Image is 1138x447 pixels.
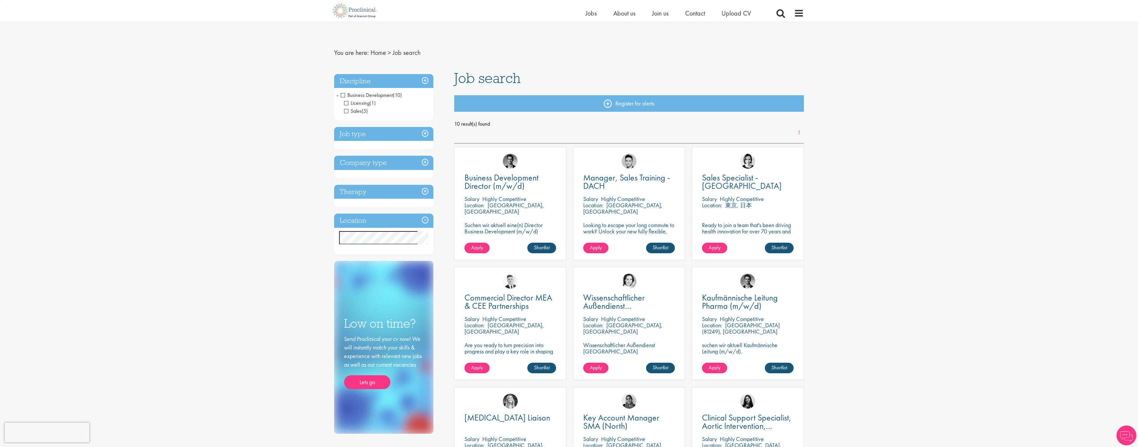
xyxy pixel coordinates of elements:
span: Kaufmännische Leitung Pharma (m/w/d) [702,292,778,311]
a: Apply [702,363,727,373]
span: Location: [702,201,722,209]
a: Upload CV [722,9,751,18]
a: Join us [652,9,669,18]
a: breadcrumb link [371,48,386,57]
img: Chatbot [1116,426,1136,445]
h3: Location [334,214,433,228]
span: Salary [702,315,717,323]
a: Lets go [344,375,390,389]
a: Clinical Support Specialist, Aortic Intervention, Vascular [702,414,794,430]
span: Sales Specialist - [GEOGRAPHIC_DATA] [702,172,782,191]
span: Business Development [341,92,402,99]
p: Highly Competitive [720,315,764,323]
a: Shortlist [646,243,675,253]
a: Apply [464,363,490,373]
p: Highly Competitive [601,435,645,443]
a: Shortlist [527,363,556,373]
p: Highly Competitive [482,315,526,323]
span: (5) [362,107,368,114]
span: Apply [590,244,602,251]
p: Are you ready to turn precision into progress and play a key role in shaping the future of pharma... [464,342,556,361]
span: 10 result(s) found [454,119,804,129]
span: Location: [583,201,603,209]
a: Shortlist [765,363,794,373]
img: Anjali Parbhu [622,394,636,409]
a: Business Development Director (m/w/d) [464,174,556,190]
a: Register for alerts [454,95,804,112]
span: [MEDICAL_DATA] Liaison [464,412,550,423]
a: Manager, Sales Training - DACH [583,174,675,190]
a: Contact [685,9,705,18]
a: Wissenschaftlicher Außendienst [GEOGRAPHIC_DATA] [583,294,675,310]
iframe: reCAPTCHA [5,423,89,442]
span: Location: [464,201,485,209]
p: [GEOGRAPHIC_DATA], [GEOGRAPHIC_DATA] [464,201,544,215]
p: Highly Competitive [720,435,764,443]
span: Location: [702,321,722,329]
p: [GEOGRAPHIC_DATA], [GEOGRAPHIC_DATA] [583,201,663,215]
p: [GEOGRAPHIC_DATA] (81249), [GEOGRAPHIC_DATA] [702,321,780,335]
span: Key Account Manager SMA (North) [583,412,659,431]
a: [MEDICAL_DATA] Liaison [464,414,556,422]
span: Apply [709,244,721,251]
span: Salary [464,195,479,203]
img: Nicolas Daniel [503,274,518,289]
span: Salary [583,435,598,443]
a: Apply [464,243,490,253]
span: Salary [583,195,598,203]
span: Location: [464,321,485,329]
span: Licensing [344,100,376,106]
span: Wissenschaftlicher Außendienst [GEOGRAPHIC_DATA] [583,292,663,320]
span: Job search [454,69,521,87]
p: Highly Competitive [601,315,645,323]
span: Apply [471,244,483,251]
img: Indre Stankeviciute [740,394,755,409]
a: Key Account Manager SMA (North) [583,414,675,430]
p: Highly Competitive [482,435,526,443]
span: Sales [344,107,368,114]
img: Max Slevogt [503,154,518,169]
p: 東京, 日本 [725,201,752,209]
a: Shortlist [646,363,675,373]
span: Salary [702,435,717,443]
span: Salary [464,435,479,443]
a: 1 [794,129,804,137]
a: Jobs [586,9,597,18]
span: Business Development Director (m/w/d) [464,172,539,191]
img: Greta Prestel [622,274,636,289]
span: Salary [702,195,717,203]
p: Ready to join a team that's been driving health innovation for over 70 years and build a career y... [702,222,794,247]
span: Business Development [341,92,393,99]
a: Sales Specialist - [GEOGRAPHIC_DATA] [702,174,794,190]
h3: Job type [334,127,433,141]
img: Max Slevogt [740,274,755,289]
a: Commercial Director MEA & CEE Partnerships [464,294,556,310]
p: Suchen wir aktuell eine(n) Director Business Development (m/w/d) Standort: [GEOGRAPHIC_DATA] | Mo... [464,222,556,247]
img: Connor Lynes [622,154,636,169]
p: Highly Competitive [720,195,764,203]
span: Commercial Director MEA & CEE Partnerships [464,292,552,311]
a: Shortlist [765,243,794,253]
img: Manon Fuller [503,394,518,409]
img: Nic Choa [740,154,755,169]
h3: Company type [334,156,433,170]
span: (10) [393,92,402,99]
p: Looking to escape your long commute to work? Unlock your new fully flexible, remote working posit... [583,222,675,247]
p: suchen wir aktuell Kaufmännische Leitung (m/w/d). [702,342,794,354]
h3: Low on time? [344,317,423,330]
div: Send Proclinical your cv now! We will instantly match your skills & experience with relevant new ... [344,335,423,389]
span: You are here: [334,48,369,57]
h3: Therapy [334,185,433,199]
span: Licensing [344,100,370,106]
